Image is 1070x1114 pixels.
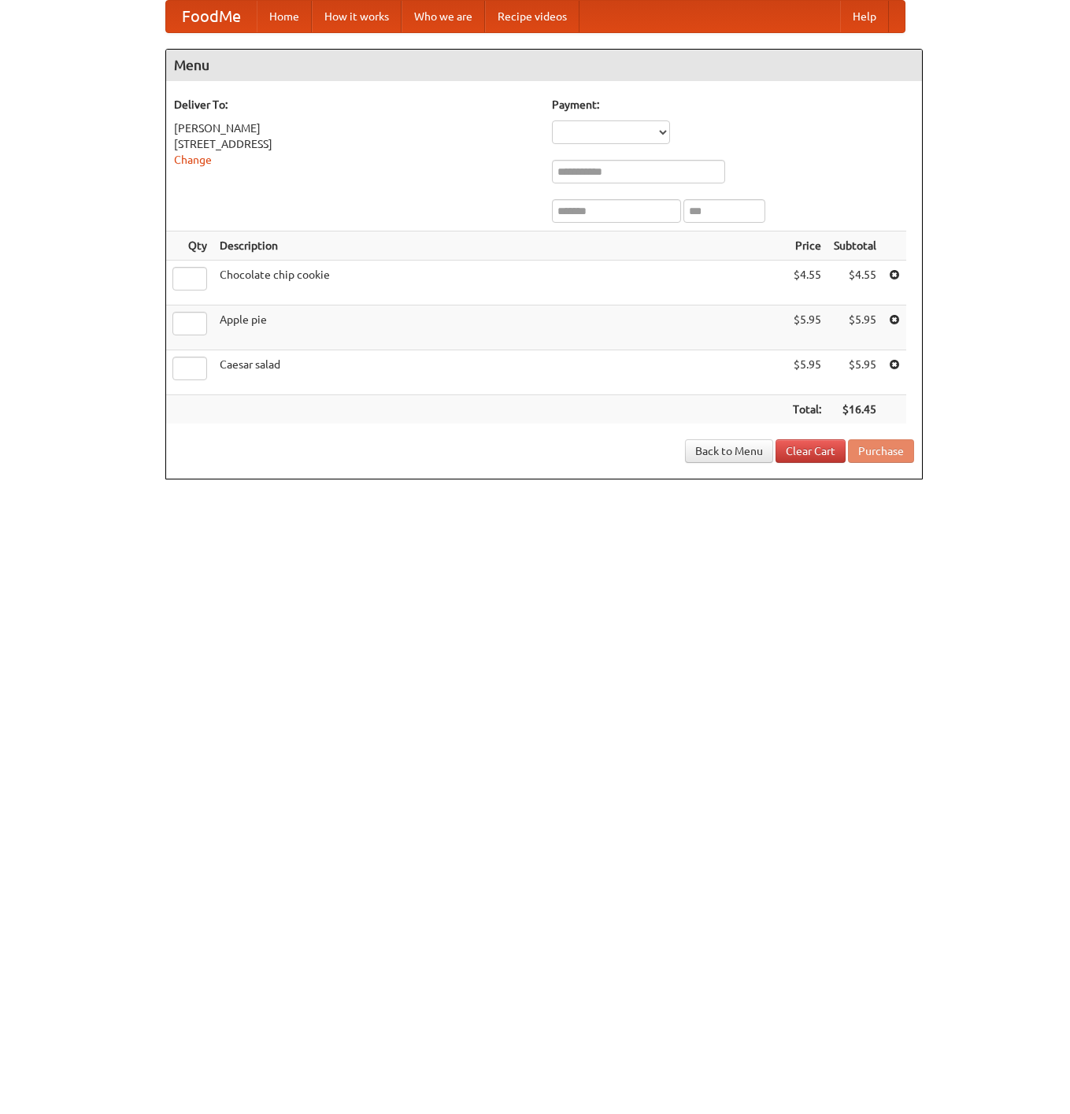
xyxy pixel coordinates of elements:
[685,439,773,463] a: Back to Menu
[848,439,914,463] button: Purchase
[787,350,827,395] td: $5.95
[174,120,536,136] div: [PERSON_NAME]
[787,231,827,261] th: Price
[257,1,312,32] a: Home
[827,231,883,261] th: Subtotal
[776,439,846,463] a: Clear Cart
[213,231,787,261] th: Description
[827,305,883,350] td: $5.95
[827,261,883,305] td: $4.55
[166,50,922,81] h4: Menu
[312,1,402,32] a: How it works
[787,395,827,424] th: Total:
[552,97,914,113] h5: Payment:
[166,231,213,261] th: Qty
[402,1,485,32] a: Who we are
[166,1,257,32] a: FoodMe
[213,305,787,350] td: Apple pie
[213,350,787,395] td: Caesar salad
[840,1,889,32] a: Help
[174,97,536,113] h5: Deliver To:
[827,350,883,395] td: $5.95
[485,1,579,32] a: Recipe videos
[213,261,787,305] td: Chocolate chip cookie
[827,395,883,424] th: $16.45
[174,154,212,166] a: Change
[787,261,827,305] td: $4.55
[787,305,827,350] td: $5.95
[174,136,536,152] div: [STREET_ADDRESS]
